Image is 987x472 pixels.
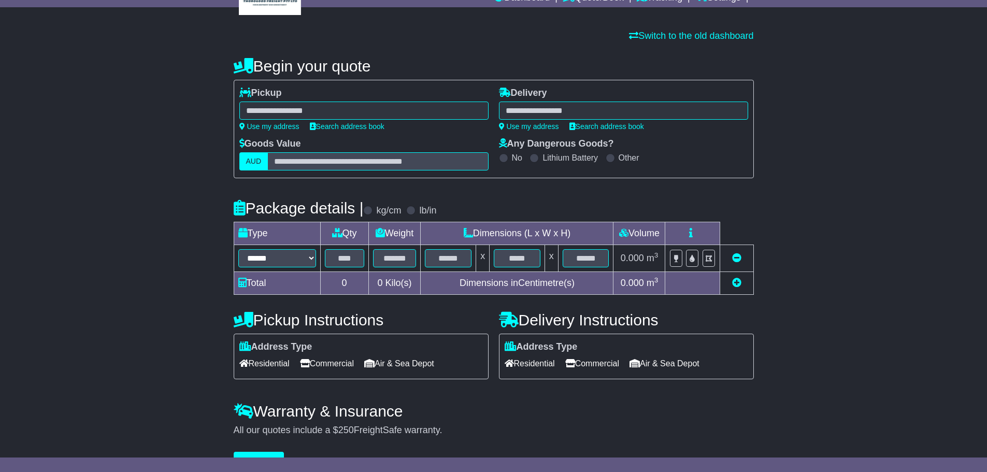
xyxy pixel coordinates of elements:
[239,138,301,150] label: Goods Value
[621,253,644,263] span: 0.000
[239,122,299,131] a: Use my address
[654,251,659,259] sup: 3
[320,272,368,295] td: 0
[545,245,558,272] td: x
[320,222,368,245] td: Qty
[376,205,401,217] label: kg/cm
[368,272,421,295] td: Kilo(s)
[234,199,364,217] h4: Package details |
[310,122,384,131] a: Search address book
[364,355,434,371] span: Air & Sea Depot
[234,222,320,245] td: Type
[499,311,754,328] h4: Delivery Instructions
[512,153,522,163] label: No
[647,278,659,288] span: m
[629,31,753,41] a: Switch to the old dashboard
[338,425,354,435] span: 250
[732,278,741,288] a: Add new item
[542,153,598,163] label: Lithium Battery
[234,58,754,75] h4: Begin your quote
[239,341,312,353] label: Address Type
[377,278,382,288] span: 0
[499,138,614,150] label: Any Dangerous Goods?
[499,88,547,99] label: Delivery
[419,205,436,217] label: lb/in
[630,355,699,371] span: Air & Sea Depot
[732,253,741,263] a: Remove this item
[505,355,555,371] span: Residential
[619,153,639,163] label: Other
[499,122,559,131] a: Use my address
[565,355,619,371] span: Commercial
[613,222,665,245] td: Volume
[234,272,320,295] td: Total
[239,88,282,99] label: Pickup
[368,222,421,245] td: Weight
[234,452,284,470] button: Get Quotes
[654,276,659,284] sup: 3
[234,311,489,328] h4: Pickup Instructions
[476,245,490,272] td: x
[421,222,613,245] td: Dimensions (L x W x H)
[505,341,578,353] label: Address Type
[239,355,290,371] span: Residential
[621,278,644,288] span: 0.000
[569,122,644,131] a: Search address book
[234,403,754,420] h4: Warranty & Insurance
[234,425,754,436] div: All our quotes include a $ FreightSafe warranty.
[647,253,659,263] span: m
[300,355,354,371] span: Commercial
[239,152,268,170] label: AUD
[421,272,613,295] td: Dimensions in Centimetre(s)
